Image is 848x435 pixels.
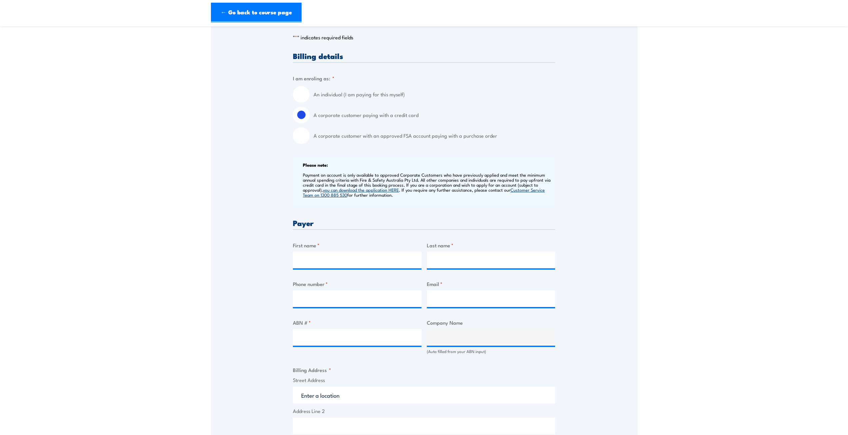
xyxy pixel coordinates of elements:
[293,34,555,41] p: " " indicates required fields
[293,241,422,249] label: First name
[303,161,328,168] b: Please note:
[293,407,555,415] label: Address Line 2
[323,187,399,193] a: you can download the application HERE
[427,280,555,288] label: Email
[293,366,331,374] legend: Billing Address
[303,187,545,198] a: Customer Service Team on 1300 885 530
[293,52,555,60] h3: Billing details
[293,387,555,403] input: Enter a location
[211,3,302,23] a: ← Go back to course page
[293,319,422,326] label: ABN #
[293,74,335,82] legend: I am enroling as:
[293,219,555,227] h3: Payer
[303,172,553,197] p: Payment on account is only available to approved Corporate Customers who have previously applied ...
[293,280,422,288] label: Phone number
[293,376,555,384] label: Street Address
[314,107,555,123] label: A corporate customer paying with a credit card
[427,319,555,326] label: Company Name
[314,86,555,103] label: An individual (I am paying for this myself)
[427,348,555,355] div: (Auto filled from your ABN input)
[314,127,555,144] label: A corporate customer with an approved FSA account paying with a purchase order
[427,241,555,249] label: Last name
